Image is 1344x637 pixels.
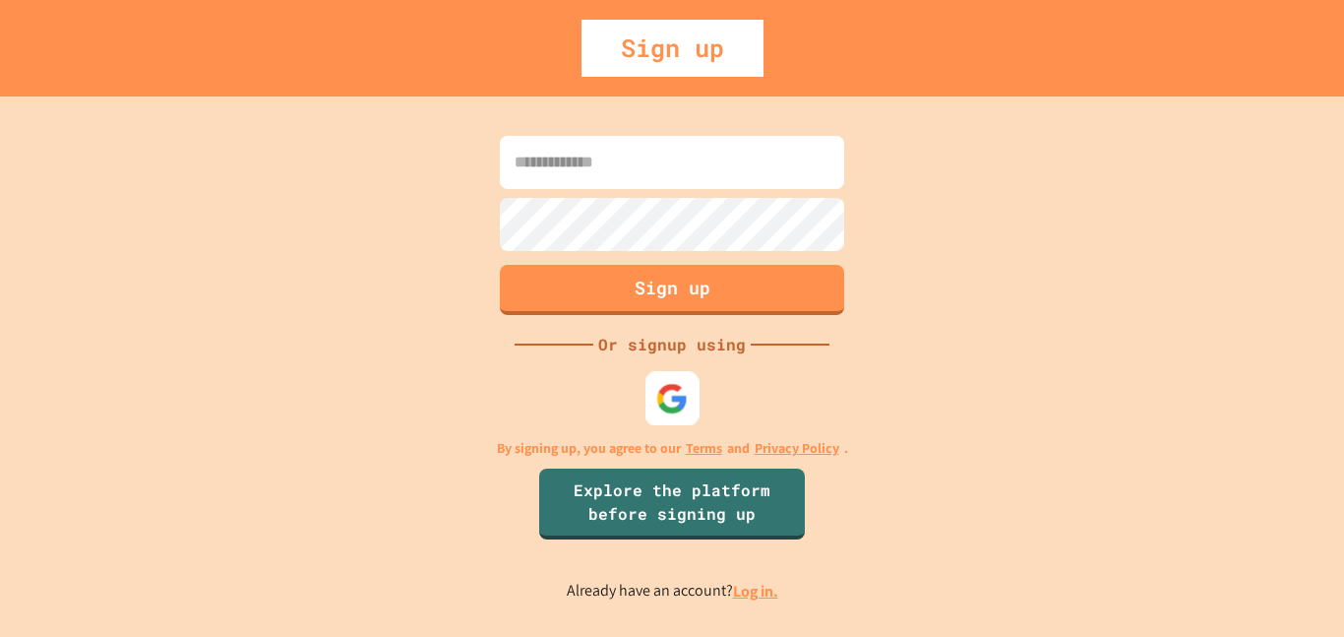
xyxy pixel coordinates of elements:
[497,438,848,459] p: By signing up, you agree to our and .
[500,265,844,315] button: Sign up
[593,333,751,356] div: Or signup using
[686,438,722,459] a: Terms
[567,579,778,604] p: Already have an account?
[656,382,689,414] img: google-icon.svg
[733,581,778,602] a: Log in.
[755,438,839,459] a: Privacy Policy
[581,20,764,77] div: Sign up
[539,469,805,540] a: Explore the platform before signing up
